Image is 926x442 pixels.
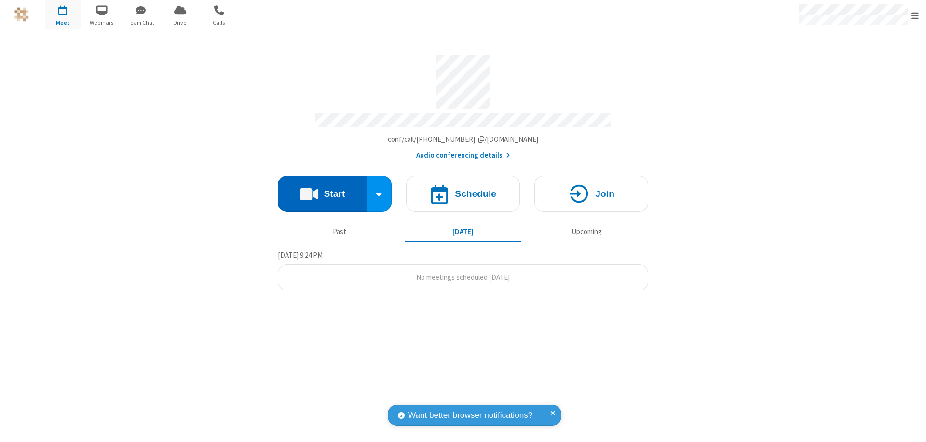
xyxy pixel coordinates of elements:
[123,18,159,27] span: Team Chat
[14,7,29,22] img: QA Selenium DO NOT DELETE OR CHANGE
[278,249,648,291] section: Today's Meetings
[405,222,521,241] button: [DATE]
[416,150,510,161] button: Audio conferencing details
[388,135,539,144] span: Copy my meeting room link
[45,18,81,27] span: Meet
[282,222,398,241] button: Past
[162,18,198,27] span: Drive
[595,189,614,198] h4: Join
[201,18,237,27] span: Calls
[408,409,532,422] span: Want better browser notifications?
[416,273,510,282] span: No meetings scheduled [DATE]
[278,250,323,260] span: [DATE] 9:24 PM
[529,222,645,241] button: Upcoming
[455,189,496,198] h4: Schedule
[278,176,367,212] button: Start
[388,134,539,145] button: Copy my meeting room linkCopy my meeting room link
[324,189,345,198] h4: Start
[534,176,648,212] button: Join
[278,48,648,161] section: Account details
[367,176,392,212] div: Start conference options
[84,18,120,27] span: Webinars
[406,176,520,212] button: Schedule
